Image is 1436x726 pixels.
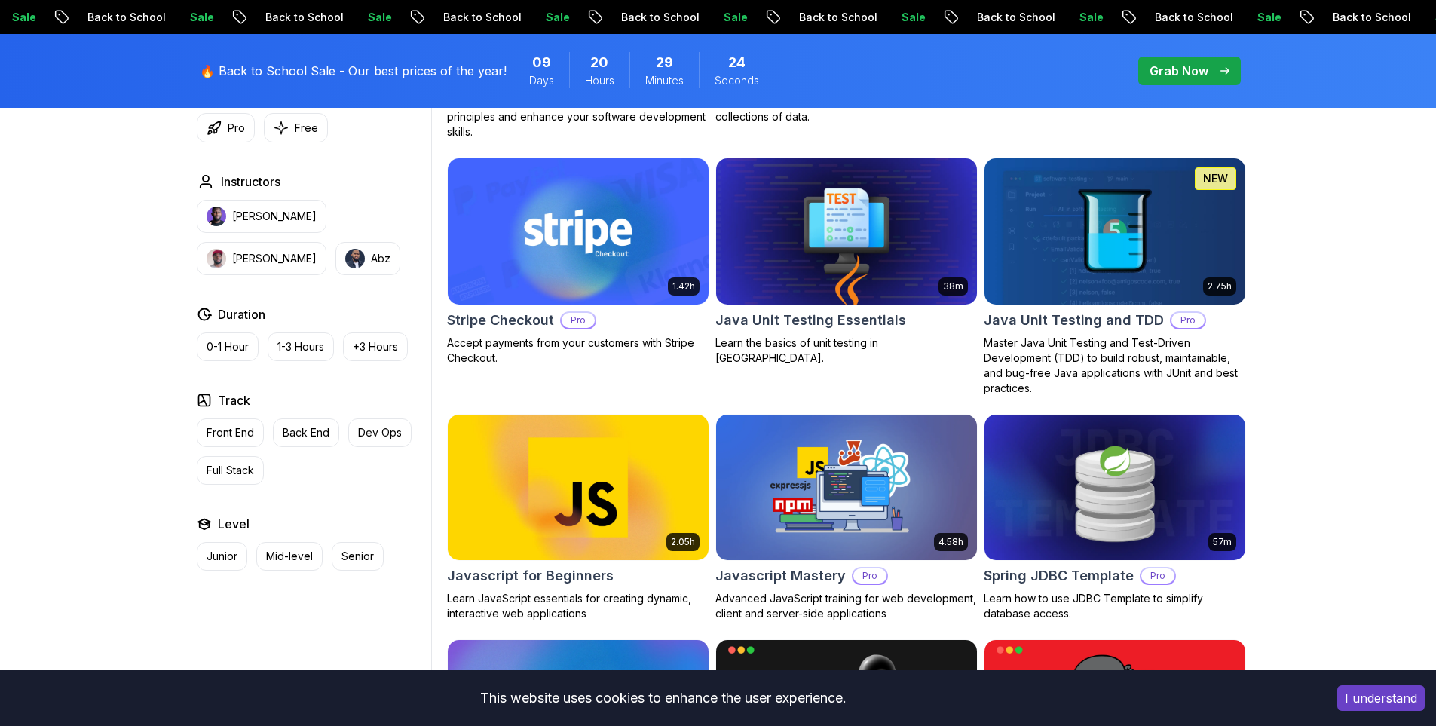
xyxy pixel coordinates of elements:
[1141,568,1174,584] p: Pro
[702,10,750,25] p: Sale
[1058,10,1106,25] p: Sale
[348,418,412,447] button: Dev Ops
[984,158,1246,396] a: Java Unit Testing and TDD card2.75hNEWJava Unit Testing and TDDProMaster Java Unit Testing and Te...
[715,158,978,366] a: Java Unit Testing Essentials card38mJava Unit Testing EssentialsLearn the basics of unit testing ...
[599,10,702,25] p: Back to School
[266,549,313,564] p: Mid-level
[332,542,384,571] button: Senior
[207,207,226,226] img: instructor img
[585,73,614,88] span: Hours
[207,339,249,354] p: 0-1 Hour
[345,249,365,268] img: instructor img
[715,414,978,622] a: Javascript Mastery card4.58hJavascript MasteryProAdvanced JavaScript training for web development...
[228,121,245,136] p: Pro
[197,456,264,485] button: Full Stack
[524,10,572,25] p: Sale
[447,335,709,366] p: Accept payments from your customers with Stripe Checkout.
[943,280,963,293] p: 38m
[656,52,673,73] span: 29 Minutes
[984,565,1134,587] h2: Spring JDBC Template
[264,113,328,142] button: Free
[218,515,250,533] h2: Level
[277,339,324,354] p: 1-3 Hours
[984,414,1246,622] a: Spring JDBC Template card57mSpring JDBC TemplateProLearn how to use JDBC Template to simplify dat...
[715,310,906,331] h2: Java Unit Testing Essentials
[447,158,709,366] a: Stripe Checkout card1.42hStripe CheckoutProAccept payments from your customers with Stripe Checkout.
[880,10,928,25] p: Sale
[256,542,323,571] button: Mid-level
[447,414,709,622] a: Javascript for Beginners card2.05hJavascript for BeginnersLearn JavaScript essentials for creatin...
[197,200,326,233] button: instructor img[PERSON_NAME]
[671,536,695,548] p: 2.05h
[232,251,317,266] p: [PERSON_NAME]
[207,463,254,478] p: Full Stack
[715,565,846,587] h2: Javascript Mastery
[197,332,259,361] button: 0-1 Hour
[207,549,237,564] p: Junior
[232,209,317,224] p: [PERSON_NAME]
[984,335,1246,396] p: Master Java Unit Testing and Test-Driven Development (TDD) to build robust, maintainable, and bug...
[1171,313,1205,328] p: Pro
[371,251,390,266] p: Abz
[1337,685,1425,711] button: Accept cookies
[273,418,339,447] button: Back End
[447,310,554,331] h2: Stripe Checkout
[853,568,886,584] p: Pro
[168,10,216,25] p: Sale
[1213,536,1232,548] p: 57m
[448,415,709,561] img: Javascript for Beginners card
[207,425,254,440] p: Front End
[532,52,551,73] span: 9 Days
[447,591,709,621] p: Learn JavaScript essentials for creating dynamic, interactive web applications
[716,415,977,561] img: Javascript Mastery card
[645,73,684,88] span: Minutes
[295,121,318,136] p: Free
[938,536,963,548] p: 4.58h
[715,94,978,124] p: Learn how to use Java Streams to process collections of data.
[341,549,374,564] p: Senior
[984,591,1246,621] p: Learn how to use JDBC Template to simplify database access.
[207,249,226,268] img: instructor img
[218,305,265,323] h2: Duration
[728,52,746,73] span: 24 Seconds
[358,425,402,440] p: Dev Ops
[1150,62,1208,80] p: Grab Now
[1203,171,1228,186] p: NEW
[672,280,695,293] p: 1.42h
[283,425,329,440] p: Back End
[447,565,614,587] h2: Javascript for Beginners
[1311,10,1413,25] p: Back to School
[716,158,977,305] img: Java Unit Testing Essentials card
[221,173,280,191] h2: Instructors
[1235,10,1284,25] p: Sale
[984,310,1164,331] h2: Java Unit Testing and TDD
[715,73,759,88] span: Seconds
[1208,280,1232,293] p: 2.75h
[955,10,1058,25] p: Back to School
[590,52,608,73] span: 20 Hours
[562,313,595,328] p: Pro
[243,10,346,25] p: Back to School
[200,62,507,80] p: 🔥 Back to School Sale - Our best prices of the year!
[335,242,400,275] button: instructor imgAbz
[353,339,398,354] p: +3 Hours
[218,391,250,409] h2: Track
[715,335,978,366] p: Learn the basics of unit testing in [GEOGRAPHIC_DATA].
[197,242,326,275] button: instructor img[PERSON_NAME]
[343,332,408,361] button: +3 Hours
[984,415,1245,561] img: Spring JDBC Template card
[421,10,524,25] p: Back to School
[529,73,554,88] span: Days
[66,10,168,25] p: Back to School
[441,155,715,308] img: Stripe Checkout card
[346,10,394,25] p: Sale
[197,113,255,142] button: Pro
[197,418,264,447] button: Front End
[715,591,978,621] p: Advanced JavaScript training for web development, client and server-side applications
[984,158,1245,305] img: Java Unit Testing and TDD card
[777,10,880,25] p: Back to School
[197,542,247,571] button: Junior
[268,332,334,361] button: 1-3 Hours
[1133,10,1235,25] p: Back to School
[447,94,709,139] p: Master Java's object-oriented programming principles and enhance your software development skills.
